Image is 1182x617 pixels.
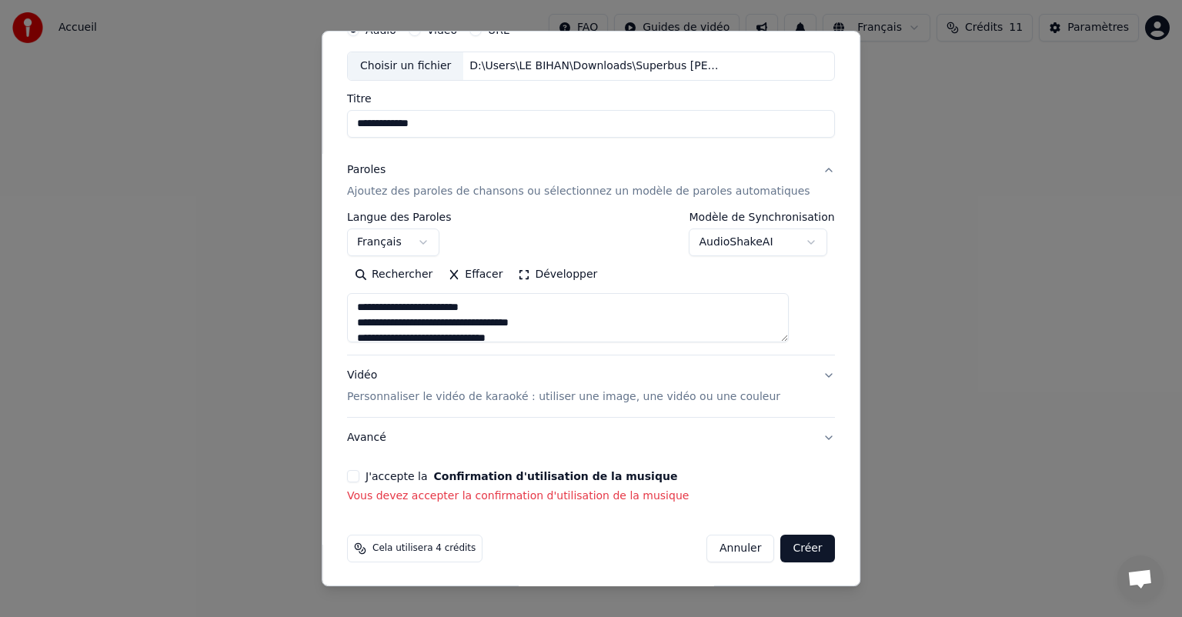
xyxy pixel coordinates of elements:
label: URL [488,25,509,35]
button: Effacer [440,262,510,287]
button: VidéoPersonnaliser le vidéo de karaoké : utiliser une image, une vidéo ou une couleur [347,355,835,417]
p: Ajoutez des paroles de chansons ou sélectionnez un modèle de paroles automatiques [347,184,810,199]
p: Vous devez accepter la confirmation d'utilisation de la musique [347,489,835,504]
label: Titre [347,93,835,104]
div: Choisir un fichier [348,52,463,80]
button: J'accepte la [434,471,678,482]
button: Annuler [706,535,774,562]
label: Vidéo [427,25,457,35]
label: Audio [366,25,396,35]
button: Développer [511,262,606,287]
p: Personnaliser le vidéo de karaoké : utiliser une image, une vidéo ou une couleur [347,389,780,405]
span: Cela utilisera 4 crédits [372,542,476,555]
div: D:\Users\LE BIHAN\Downloads\Superbus [PERSON_NAME].mp3 [464,58,726,74]
label: Modèle de Synchronisation [689,212,835,222]
div: ParolesAjoutez des paroles de chansons ou sélectionnez un modèle de paroles automatiques [347,212,835,355]
button: Rechercher [347,262,440,287]
button: Créer [781,535,835,562]
div: Paroles [347,162,386,178]
button: ParolesAjoutez des paroles de chansons ou sélectionnez un modèle de paroles automatiques [347,150,835,212]
button: Avancé [347,418,835,458]
label: Langue des Paroles [347,212,452,222]
label: J'accepte la [366,471,677,482]
div: Vidéo [347,368,780,405]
